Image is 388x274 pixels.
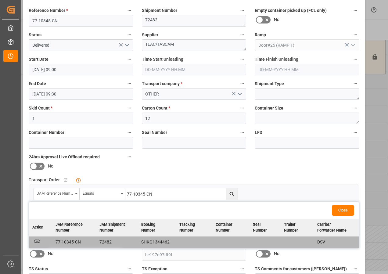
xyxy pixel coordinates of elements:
input: DD-MM-YYYY HH:MM [29,88,133,100]
span: End Date [29,81,46,87]
button: Shipment Type [351,80,359,88]
button: Time Start Unloading [238,55,246,63]
button: Start Date [125,55,133,63]
td: SHKG1344462 [138,236,176,248]
span: LFD [255,129,262,136]
span: Reference Number [29,7,68,14]
input: DD-MM-YYYY HH:MM [142,64,246,75]
span: No [48,163,53,169]
button: Container Number [125,128,133,136]
button: Carton Count * [238,104,246,112]
th: JAM Shipment Number [96,219,138,236]
button: Seal Number [238,128,246,136]
button: Status [125,31,133,39]
button: search button [226,188,238,200]
span: Carton Count [142,105,170,111]
input: Type to search/select [255,39,359,51]
button: open menu [348,41,357,50]
td: 72482 [96,236,138,248]
button: Close [332,205,354,216]
span: Supplier [142,32,158,38]
th: Trailer Number [281,219,314,236]
button: Container Size [351,104,359,112]
button: open menu [122,41,131,50]
th: Action [29,219,52,236]
button: LFD [351,128,359,136]
span: Ramp [255,32,266,38]
span: 24hrs Approval Live Offload required [29,154,100,160]
button: Supplier [238,31,246,39]
span: Container Number [29,129,64,136]
button: Shipment Number [238,6,246,14]
textarea: TEAC/TASCAM [142,39,246,51]
th: Carrier/ Forwarder Name [314,219,359,236]
td: DSV [314,236,359,248]
button: child is linked to some other object [33,237,41,245]
button: open menu [235,89,244,99]
button: TS Exception [238,265,246,273]
span: No [48,251,53,257]
span: Seal Number [142,129,167,136]
span: Time Start Unloading [142,56,183,63]
span: email notification [29,241,63,248]
span: Empty container picked up (FCL only) [255,7,327,14]
button: TS Comments for customers ([PERSON_NAME]) [351,265,359,273]
span: Shipment Type [255,81,284,87]
span: No [274,16,279,23]
span: Status [29,32,41,38]
span: TS Status [29,266,48,272]
button: Skid Count * [125,104,133,112]
button: End Date [125,80,133,88]
button: open menu [80,188,125,200]
button: 24hrs Approval Live Offload required [125,153,133,161]
input: Type to search [125,188,238,200]
span: Container Size [255,105,283,111]
span: Transport company [142,81,182,87]
th: Tracking Number [176,219,212,236]
span: TS Comments for customers ([PERSON_NAME]) [255,266,347,272]
button: Reference Number * [125,6,133,14]
th: Container Number [213,219,250,236]
input: Type to search/select [29,39,133,51]
span: TS Exception [142,266,167,272]
span: Transport Order [29,177,60,183]
textarea: 72482 [142,15,246,27]
input: DD-MM-YYYY HH:MM [255,64,359,75]
div: Equals [83,189,119,196]
button: Time Finish Unloading [351,55,359,63]
span: Start Date [29,56,48,63]
span: Skid Count [29,105,52,111]
span: Shipment Number [142,7,177,14]
button: Ramp [351,31,359,39]
th: Booking Number [138,219,176,236]
button: Transport company * [238,80,246,88]
span: Time Finish Unloading [255,56,298,63]
div: JAM Reference Number [37,189,73,196]
span: No [274,251,279,257]
input: DD-MM-YYYY HH:MM [29,64,133,75]
th: Seal Number [250,219,281,236]
button: Empty container picked up (FCL only) [351,6,359,14]
td: 77-10345-CN [52,236,96,248]
button: TS Status [125,265,133,273]
th: JAM Reference Number [52,219,96,236]
button: open menu [34,188,80,200]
